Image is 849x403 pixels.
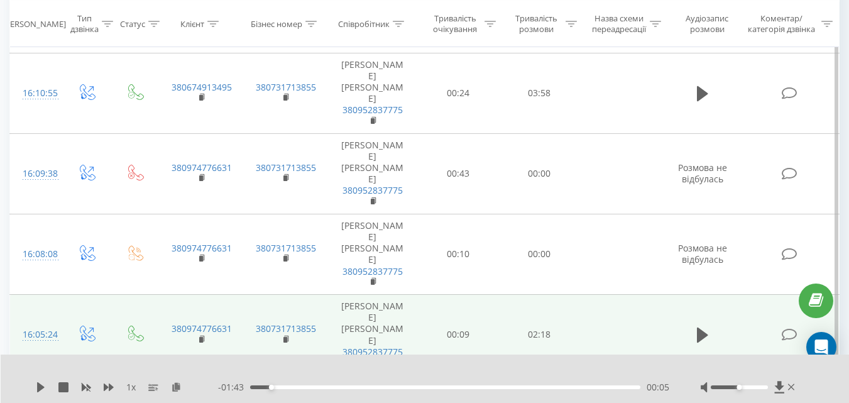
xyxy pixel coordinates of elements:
[418,53,499,133] td: 00:24
[676,13,739,35] div: Аудіозапис розмови
[499,53,580,133] td: 03:58
[327,133,418,214] td: [PERSON_NAME] [PERSON_NAME]
[256,242,316,254] a: 380731713855
[180,18,204,29] div: Клієнт
[172,81,232,93] a: 380674913495
[499,133,580,214] td: 00:00
[342,184,403,196] a: 380952837775
[172,242,232,254] a: 380974776631
[429,13,481,35] div: Тривалість очікування
[3,18,66,29] div: [PERSON_NAME]
[70,13,99,35] div: Тип дзвінка
[23,162,49,186] div: 16:09:38
[499,294,580,375] td: 02:18
[327,294,418,375] td: [PERSON_NAME] [PERSON_NAME]
[218,381,250,394] span: - 01:43
[418,294,499,375] td: 00:09
[418,133,499,214] td: 00:43
[745,13,818,35] div: Коментар/категорія дзвінка
[806,332,836,362] div: Open Intercom Messenger
[251,18,302,29] div: Бізнес номер
[678,242,727,265] span: Розмова не відбулась
[342,265,403,277] a: 380952837775
[591,13,647,35] div: Назва схеми переадресації
[338,18,390,29] div: Співробітник
[126,381,136,394] span: 1 x
[510,13,562,35] div: Тривалість розмови
[499,214,580,294] td: 00:00
[418,214,499,294] td: 00:10
[342,104,403,116] a: 380952837775
[256,162,316,174] a: 380731713855
[647,381,669,394] span: 00:05
[23,81,49,106] div: 16:10:55
[342,346,403,358] a: 380952837775
[256,323,316,334] a: 380731713855
[269,385,274,390] div: Accessibility label
[737,385,742,390] div: Accessibility label
[23,242,49,267] div: 16:08:08
[256,81,316,93] a: 380731713855
[327,53,418,133] td: [PERSON_NAME] [PERSON_NAME]
[678,162,727,185] span: Розмова не відбулась
[120,18,145,29] div: Статус
[23,323,49,347] div: 16:05:24
[327,214,418,294] td: [PERSON_NAME] [PERSON_NAME]
[172,323,232,334] a: 380974776631
[172,162,232,174] a: 380974776631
